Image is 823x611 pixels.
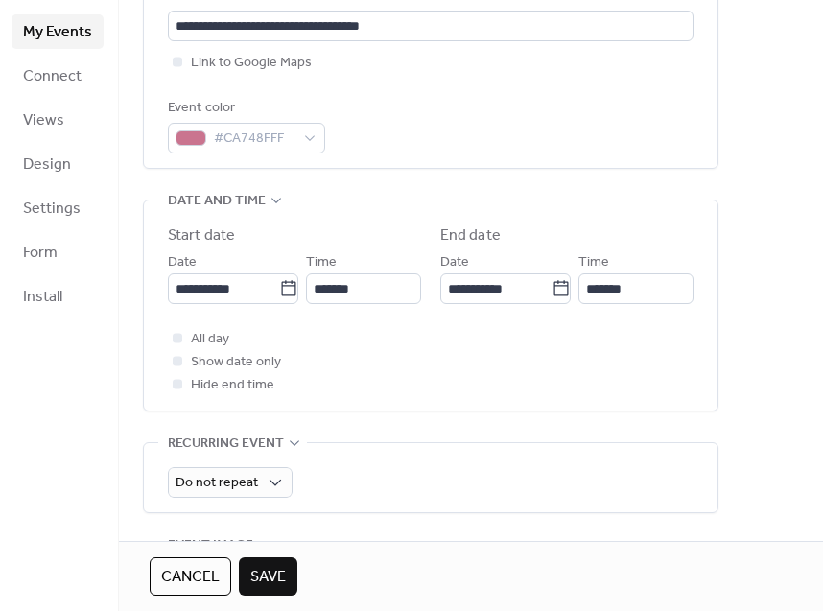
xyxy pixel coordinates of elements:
[12,279,104,314] a: Install
[440,224,501,247] div: End date
[440,251,469,274] span: Date
[23,242,58,265] span: Form
[578,251,609,274] span: Time
[168,534,253,557] span: Event image
[306,251,337,274] span: Time
[12,14,104,49] a: My Events
[168,97,321,120] div: Event color
[168,224,235,247] div: Start date
[23,109,64,132] span: Views
[168,433,284,456] span: Recurring event
[176,470,258,496] span: Do not repeat
[23,65,82,88] span: Connect
[12,59,104,93] a: Connect
[12,235,104,270] a: Form
[168,190,266,213] span: Date and time
[12,147,104,181] a: Design
[23,153,71,176] span: Design
[23,198,81,221] span: Settings
[23,21,92,44] span: My Events
[250,566,286,589] span: Save
[23,286,62,309] span: Install
[161,566,220,589] span: Cancel
[191,374,274,397] span: Hide end time
[239,557,297,596] button: Save
[12,191,104,225] a: Settings
[191,328,229,351] span: All day
[191,351,281,374] span: Show date only
[168,251,197,274] span: Date
[12,103,104,137] a: Views
[214,128,294,151] span: #CA748FFF
[150,557,231,596] button: Cancel
[191,52,312,75] span: Link to Google Maps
